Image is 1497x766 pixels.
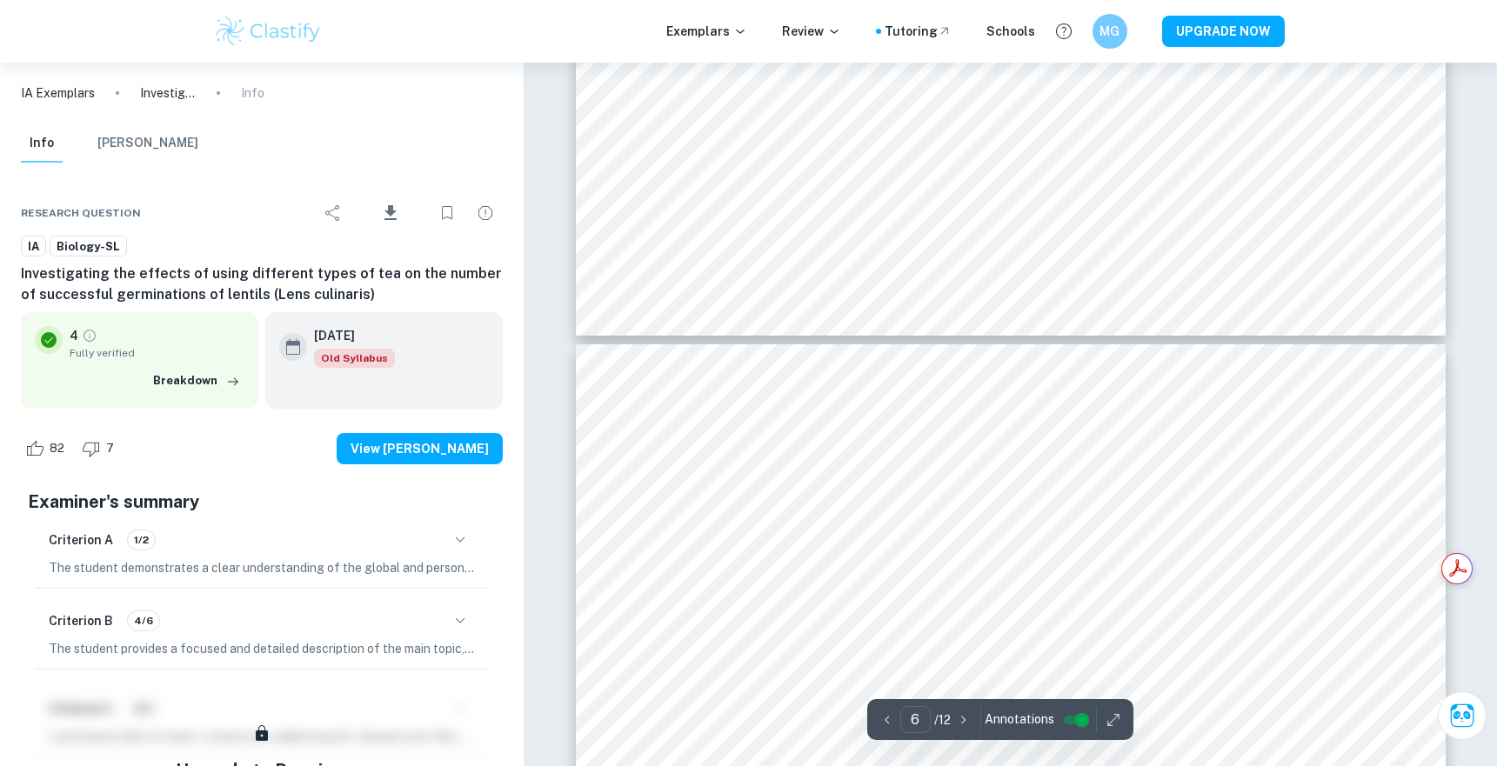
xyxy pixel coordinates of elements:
h6: Investigating the effects of using different types of tea on the number of successful germination... [21,263,503,305]
span: Research question [21,205,141,221]
div: Like [21,435,74,463]
span: Fully verified [70,345,244,361]
button: Ask Clai [1438,691,1487,740]
button: Breakdown [149,368,244,394]
a: Tutoring [885,22,952,41]
span: Old Syllabus [314,349,395,368]
div: Dislike [77,435,124,463]
span: Annotations [985,710,1054,729]
div: Share [316,196,351,230]
p: Investigating the effects of using different types of tea on the number of successful germination... [140,83,196,103]
span: IA [22,238,45,256]
h6: Criterion A [49,530,113,550]
h5: Examiner's summary [28,489,496,515]
a: Schools [986,22,1035,41]
a: Grade fully verified [82,328,97,343]
div: Report issue [468,196,503,230]
p: Exemplars [666,22,747,41]
span: 7 [97,440,124,457]
p: Info [241,83,264,103]
p: 4 [70,326,78,345]
button: UPGRADE NOW [1162,16,1285,47]
button: View [PERSON_NAME] [337,433,503,464]
button: Help and Feedback [1049,17,1079,46]
span: 1/2 [128,532,155,548]
p: The student provides a focused and detailed description of the main topic, stating the title and ... [49,639,475,658]
div: Download [354,190,426,236]
a: IA Exemplars [21,83,95,103]
h6: [DATE] [314,326,381,345]
p: The student demonstrates a clear understanding of the global and personal relevance of their chos... [49,558,475,577]
h6: Criterion B [49,611,113,630]
button: Info [21,124,63,163]
span: Biology-SL [50,238,126,256]
span: 82 [40,440,74,457]
span: 4/6 [128,613,159,629]
img: Clastify logo [213,14,324,49]
a: IA [21,236,46,257]
button: MG [1093,14,1127,49]
div: Bookmark [430,196,464,230]
p: Review [782,22,841,41]
p: / 12 [934,710,951,729]
button: [PERSON_NAME] [97,124,198,163]
h6: MG [1099,22,1119,41]
div: Starting from the May 2025 session, the Biology IA requirements have changed. It's OK to refer to... [314,349,395,368]
a: Biology-SL [50,236,127,257]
